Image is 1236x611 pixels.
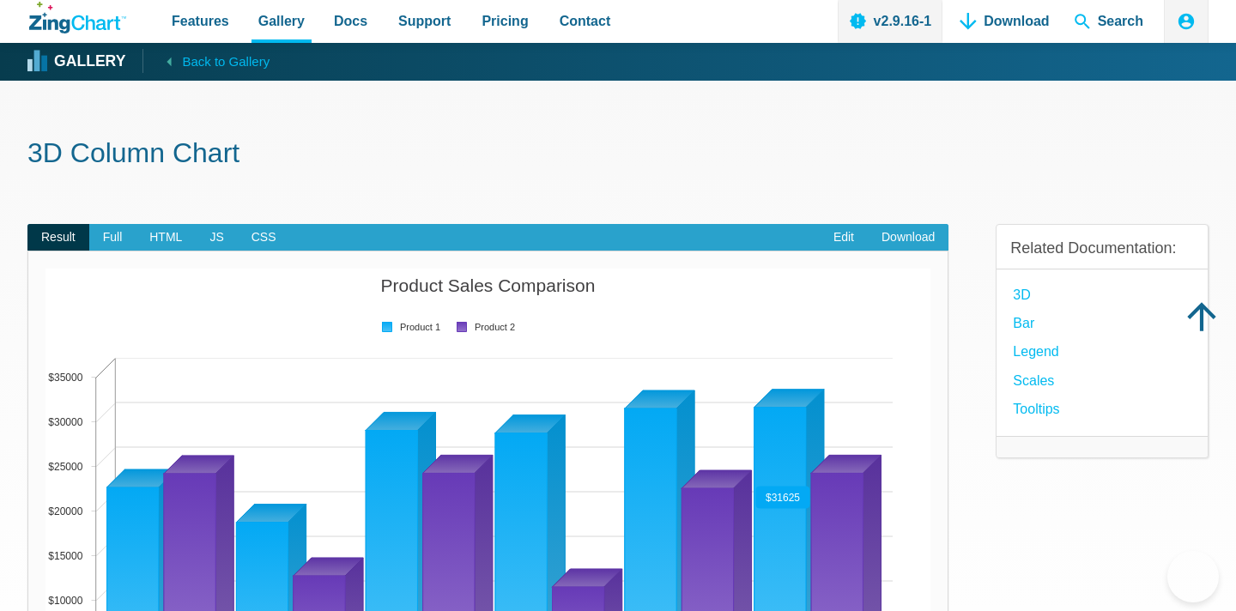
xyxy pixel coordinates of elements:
span: Support [398,9,451,33]
span: CSS [238,224,290,251]
iframe: Toggle Customer Support [1167,551,1219,602]
a: Edit [820,224,868,251]
span: Contact [560,9,611,33]
h1: 3D Column Chart [27,136,1209,174]
span: Full [89,224,136,251]
h3: Related Documentation: [1010,239,1194,258]
a: Download [868,224,948,251]
span: Pricing [482,9,528,33]
span: Features [172,9,229,33]
span: HTML [136,224,196,251]
span: Docs [334,9,367,33]
a: Back to Gallery [142,49,270,73]
strong: Gallery [54,54,125,70]
a: Tooltips [1013,397,1059,420]
span: Gallery [258,9,305,33]
a: Gallery [29,49,125,75]
a: Bar [1013,312,1034,335]
span: Back to Gallery [182,51,270,73]
a: Legend [1013,340,1058,363]
span: JS [196,224,237,251]
a: ZingChart Logo. Click to return to the homepage [29,2,126,33]
a: Scales [1013,369,1054,392]
a: 3D [1013,283,1030,306]
span: Result [27,224,89,251]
